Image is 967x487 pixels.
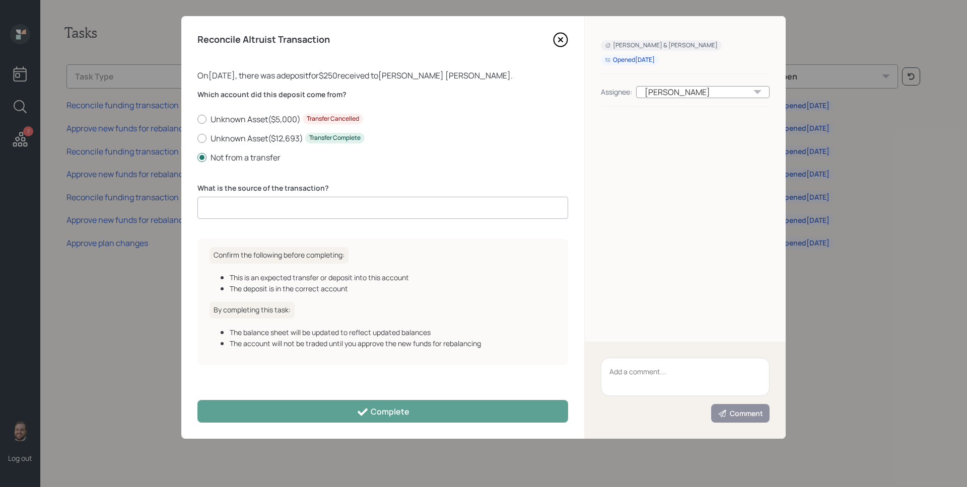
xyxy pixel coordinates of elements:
[197,152,568,163] label: Not from a transfer
[230,327,556,338] div: The balance sheet will be updated to reflect updated balances
[197,90,568,100] label: Which account did this deposit come from?
[210,302,295,318] h6: By completing this task:
[197,400,568,423] button: Complete
[197,69,568,82] div: On [DATE] , there was a deposit for $250 received to [PERSON_NAME] [PERSON_NAME] .
[357,406,409,418] div: Complete
[197,114,568,125] label: Unknown Asset ( $5,000 )
[605,41,718,50] div: [PERSON_NAME] & [PERSON_NAME]
[230,338,556,349] div: The account will not be traded until you approve the new funds for rebalancing
[718,409,763,419] div: Comment
[197,183,568,193] label: What is the source of the transaction?
[605,56,655,64] div: Opened [DATE]
[601,87,632,97] div: Assignee:
[711,404,770,423] button: Comment
[230,283,556,294] div: The deposit is in the correct account
[636,86,770,98] div: [PERSON_NAME]
[307,115,359,123] div: Transfer Cancelled
[197,34,330,45] h4: Reconcile Altruist Transaction
[230,272,556,283] div: This is an expected transfer or deposit into this account
[197,133,568,144] label: Unknown Asset ( $12,693 )
[309,134,361,142] div: Transfer Complete
[210,247,349,264] h6: Confirm the following before completing:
